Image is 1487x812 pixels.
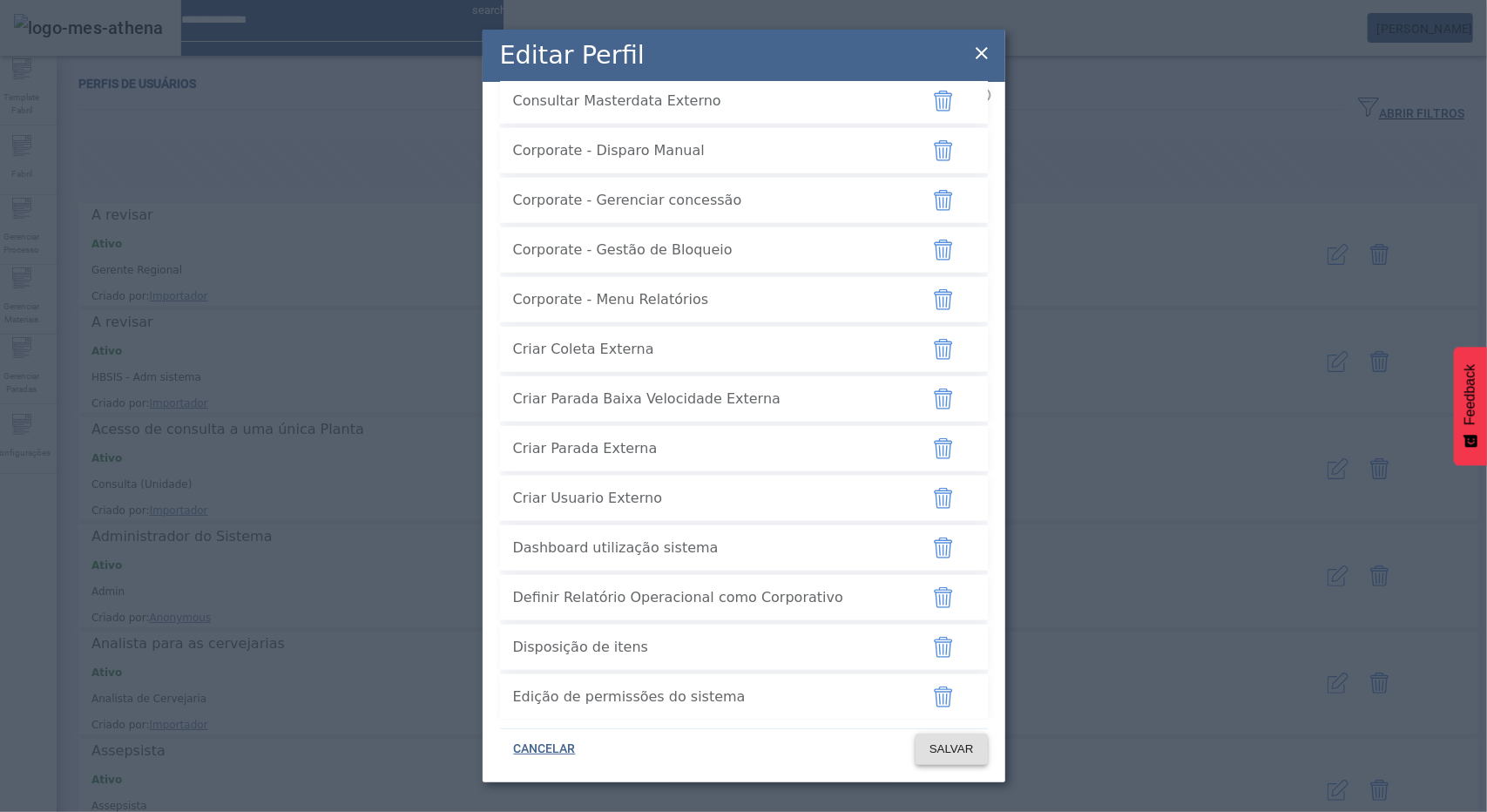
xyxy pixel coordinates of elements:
[929,741,974,758] span: SALVAR
[513,389,905,409] span: Criar Parada Baixa Velocidade Externa
[513,438,905,459] span: Criar Parada Externa
[513,687,905,707] span: Edição de permissões do sistema
[513,140,905,161] span: Corporate - Disparo Manual
[916,734,988,765] button: SALVAR
[513,339,905,360] span: Criar Coleta Externa
[513,587,905,608] span: Definir Relatório Operacional como Corporativo
[513,488,905,509] span: Criar Usuario Externo
[513,289,905,310] span: Corporate - Menu Relatórios
[500,734,590,765] button: CANCELAR
[513,637,905,658] span: Disposição de itens
[1454,347,1487,465] button: Feedback - Mostrar pesquisa
[500,37,645,74] h2: Editar Perfil
[1463,364,1478,425] span: Feedback
[513,538,905,558] span: Dashboard utilização sistema
[513,190,905,211] span: Corporate - Gerenciar concessão
[514,741,576,758] span: CANCELAR
[513,240,905,261] span: Corporate - Gestão de Bloqueio
[513,91,905,112] span: Consultar Masterdata Externo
